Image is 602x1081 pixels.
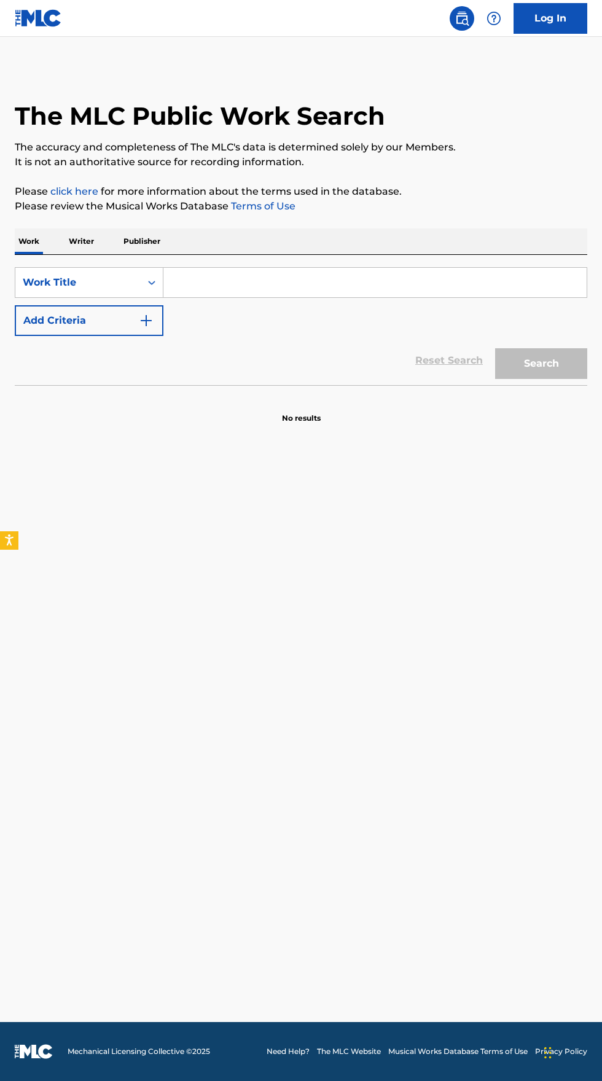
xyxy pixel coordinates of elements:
[15,9,62,27] img: MLC Logo
[388,1046,528,1057] a: Musical Works Database Terms of Use
[541,1022,602,1081] iframe: Chat Widget
[317,1046,381,1057] a: The MLC Website
[15,199,587,214] p: Please review the Musical Works Database
[15,1044,53,1059] img: logo
[50,185,98,197] a: click here
[267,1046,310,1057] a: Need Help?
[139,313,154,328] img: 9d2ae6d4665cec9f34b9.svg
[68,1046,210,1057] span: Mechanical Licensing Collective © 2025
[120,228,164,254] p: Publisher
[482,6,506,31] div: Help
[487,11,501,26] img: help
[455,11,469,26] img: search
[15,305,163,336] button: Add Criteria
[15,140,587,155] p: The accuracy and completeness of The MLC's data is determined solely by our Members.
[65,228,98,254] p: Writer
[15,228,43,254] p: Work
[15,184,587,199] p: Please for more information about the terms used in the database.
[544,1034,552,1071] div: Drag
[15,267,587,385] form: Search Form
[514,3,587,34] a: Log In
[535,1046,587,1057] a: Privacy Policy
[23,275,133,290] div: Work Title
[229,200,295,212] a: Terms of Use
[15,155,587,170] p: It is not an authoritative source for recording information.
[282,398,321,424] p: No results
[15,101,385,131] h1: The MLC Public Work Search
[450,6,474,31] a: Public Search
